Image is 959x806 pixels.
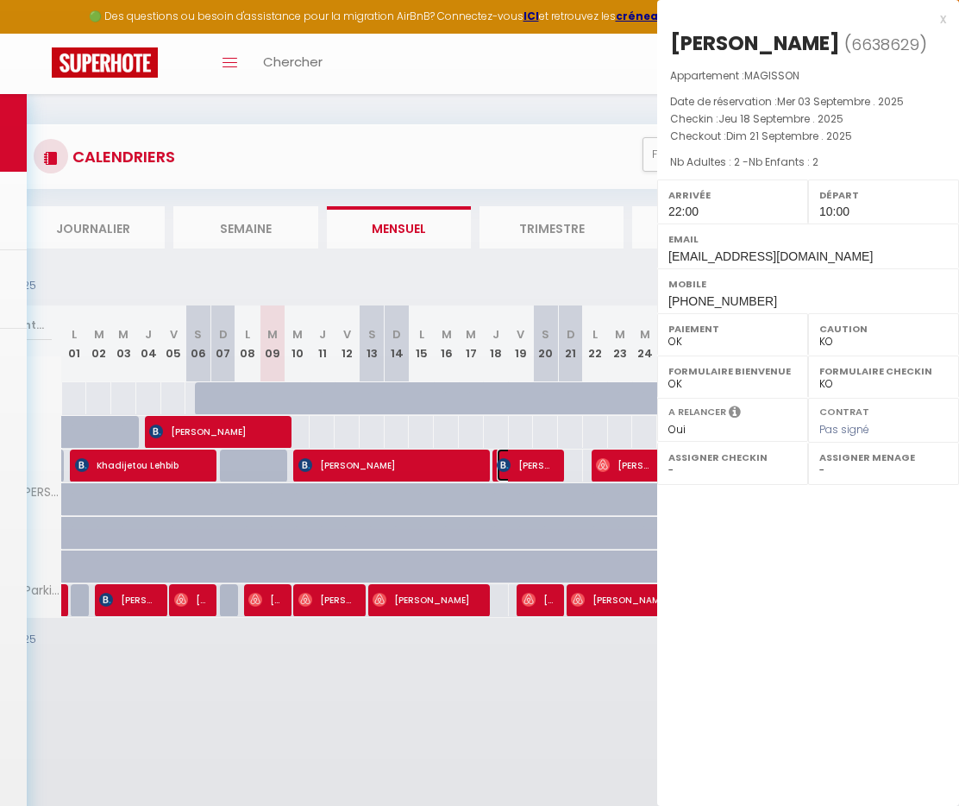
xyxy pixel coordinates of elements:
[668,405,726,419] label: A relancer
[668,205,699,218] span: 22:00
[668,275,948,293] label: Mobile
[670,67,946,85] p: Appartement :
[668,449,797,466] label: Assigner Checkin
[819,405,869,416] label: Contrat
[819,320,948,337] label: Caution
[819,205,849,218] span: 10:00
[668,249,873,263] span: [EMAIL_ADDRESS][DOMAIN_NAME]
[14,7,66,59] button: Ouvrir le widget de chat LiveChat
[670,154,818,169] span: Nb Adultes : 2 -
[670,128,946,145] p: Checkout :
[657,9,946,29] div: x
[844,32,927,56] span: ( )
[670,93,946,110] p: Date de réservation :
[851,34,919,55] span: 6638629
[670,110,946,128] p: Checkin :
[668,320,797,337] label: Paiement
[749,154,818,169] span: Nb Enfants : 2
[819,186,948,204] label: Départ
[668,362,797,380] label: Formulaire Bienvenue
[729,405,741,424] i: Sélectionner OUI si vous souhaiter envoyer les séquences de messages post-checkout
[777,94,904,109] span: Mer 03 Septembre . 2025
[670,29,840,57] div: [PERSON_NAME]
[668,230,948,248] label: Email
[744,68,799,83] span: MAGISSON
[819,362,948,380] label: Formulaire Checkin
[718,111,843,126] span: Jeu 18 Septembre . 2025
[668,186,797,204] label: Arrivée
[819,422,869,437] span: Pas signé
[668,294,777,308] span: [PHONE_NUMBER]
[819,449,948,466] label: Assigner Menage
[726,129,852,143] span: Dim 21 Septembre . 2025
